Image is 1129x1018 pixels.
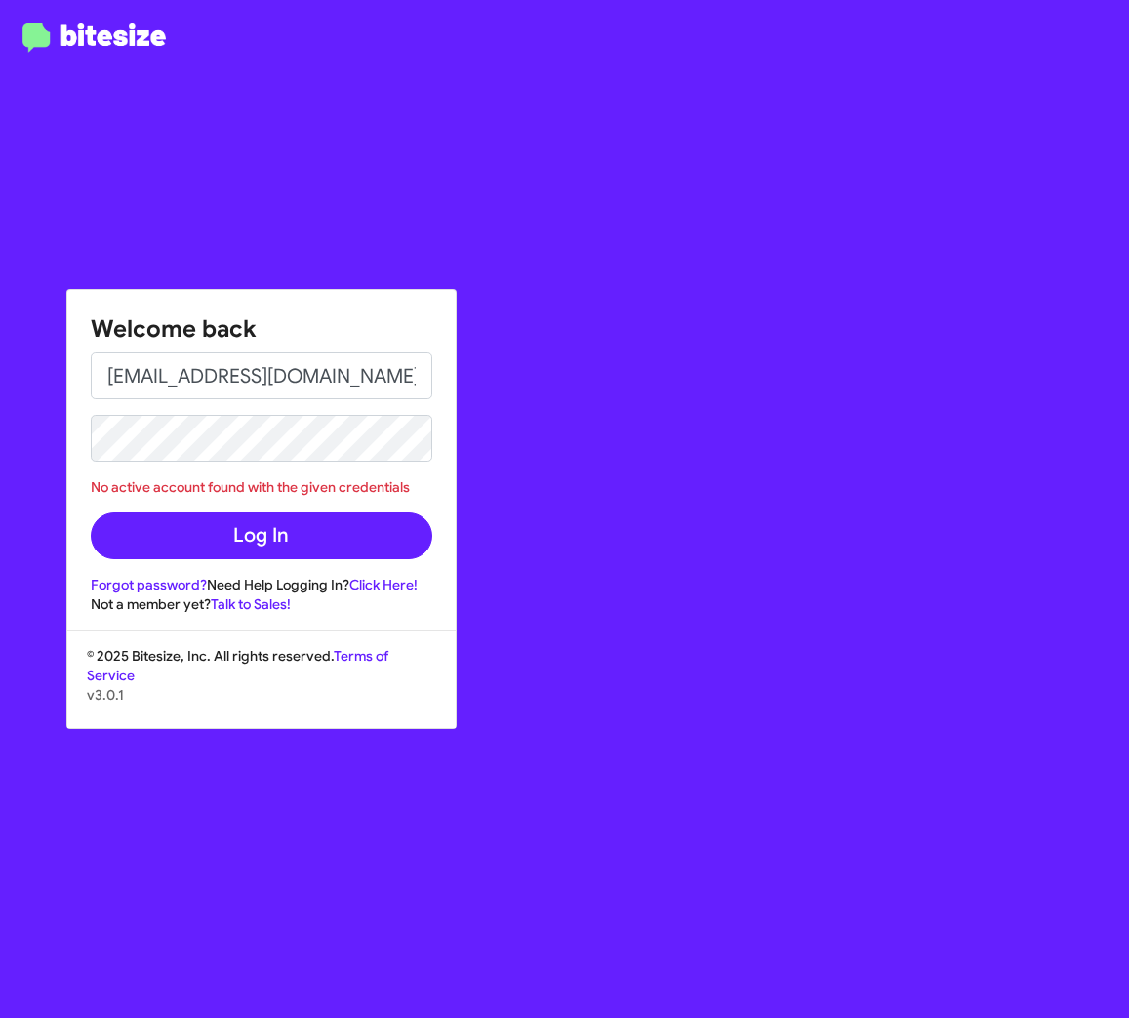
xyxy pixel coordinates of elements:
[87,685,436,705] p: v3.0.1
[91,512,432,559] button: Log In
[67,646,456,728] div: © 2025 Bitesize, Inc. All rights reserved.
[349,576,418,593] a: Click Here!
[91,575,432,594] div: Need Help Logging In?
[91,594,432,614] div: Not a member yet?
[211,595,291,613] a: Talk to Sales!
[91,313,432,345] h1: Welcome back
[87,647,388,684] a: Terms of Service
[91,352,432,399] input: Email address
[91,576,207,593] a: Forgot password?
[91,477,432,497] div: No active account found with the given credentials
